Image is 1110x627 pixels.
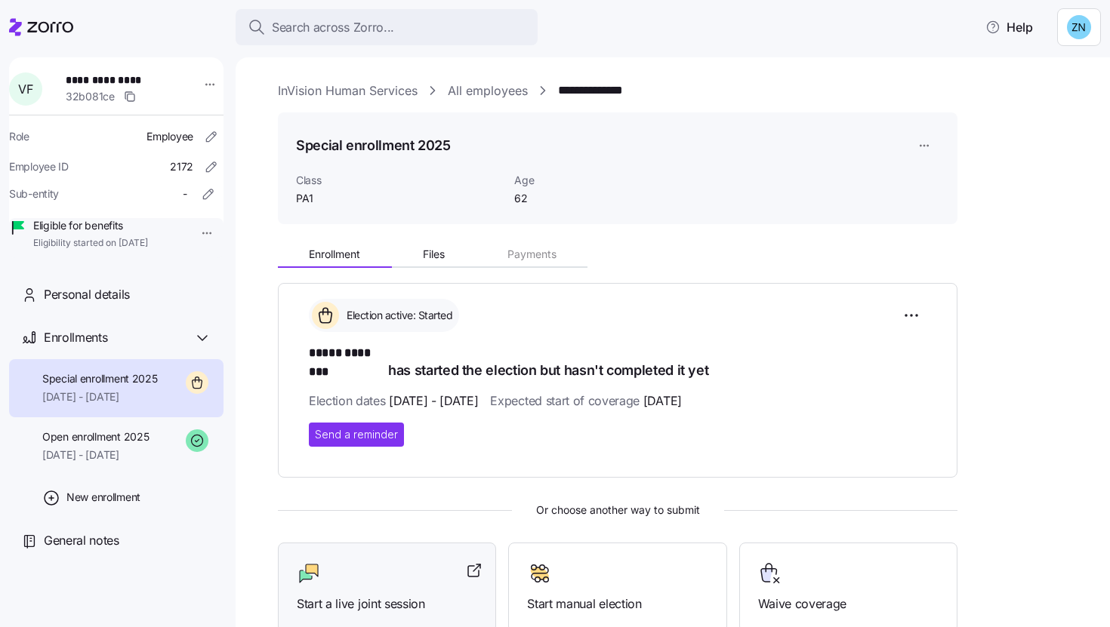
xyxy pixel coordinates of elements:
[490,392,681,410] span: Expected start of coverage
[42,429,149,444] span: Open enrollment 2025
[448,81,528,100] a: All employees
[44,328,107,347] span: Enrollments
[183,186,187,201] span: -
[296,191,502,206] span: PA1
[9,129,29,144] span: Role
[1067,15,1091,39] img: 5c518db9dac3a343d5b258230af867d6
[42,371,158,386] span: Special enrollment 2025
[272,18,394,37] span: Search across Zorro...
[296,173,502,188] span: Class
[42,447,149,463] span: [DATE] - [DATE]
[309,344,927,380] h1: has started the election but hasn't completed it yet
[18,83,32,95] span: V F
[42,389,158,404] span: [DATE] - [DATE]
[309,423,404,447] button: Send a reminder
[973,12,1045,42] button: Help
[389,392,478,410] span: [DATE] - [DATE]
[342,308,452,323] span: Election active: Started
[758,595,939,613] span: Waive coverage
[66,490,140,505] span: New enrollment
[985,18,1033,36] span: Help
[514,173,666,188] span: Age
[309,249,360,260] span: Enrollment
[423,249,445,260] span: Files
[33,218,148,233] span: Eligible for benefits
[9,159,69,174] span: Employee ID
[514,191,666,206] span: 62
[527,595,708,613] span: Start manual election
[44,531,119,550] span: General notes
[66,89,115,104] span: 32b081ce
[296,136,451,155] h1: Special enrollment 2025
[33,237,148,250] span: Eligibility started on [DATE]
[309,392,478,410] span: Election dates
[507,249,557,260] span: Payments
[44,285,130,304] span: Personal details
[297,595,477,613] span: Start a live joint session
[146,129,193,144] span: Employee
[278,81,418,100] a: InVision Human Services
[9,186,59,201] span: Sub-entity
[643,392,682,410] span: [DATE]
[236,9,538,45] button: Search across Zorro...
[278,502,957,518] span: Or choose another way to submit
[315,427,398,442] span: Send a reminder
[170,159,193,174] span: 2172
